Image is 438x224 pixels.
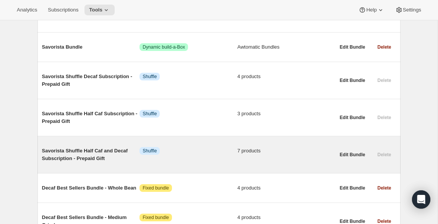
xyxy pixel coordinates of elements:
span: 4 products [237,73,335,80]
span: Shuffle [143,74,157,80]
button: Help [354,5,389,15]
button: Edit Bundle [335,149,370,160]
span: Fixed bundle [143,185,169,191]
span: 4 products [237,184,335,192]
span: Subscriptions [48,7,78,13]
span: Help [366,7,376,13]
span: Shuffle [143,111,157,117]
button: Edit Bundle [335,42,370,52]
button: Delete [373,183,396,193]
span: Settings [403,7,421,13]
button: Settings [391,5,426,15]
span: 4 products [237,214,335,221]
span: Edit Bundle [340,152,365,158]
button: Analytics [12,5,42,15]
span: Awtomatic Bundles [237,43,335,51]
button: Delete [373,42,396,52]
span: Savorista Shuffle Half Caf and Decaf Subscription - Prepaid Gift [42,147,140,162]
button: Edit Bundle [335,183,370,193]
span: Edit Bundle [340,114,365,121]
span: Delete [377,185,391,191]
div: Open Intercom Messenger [412,190,430,209]
span: Dynamic build-a-Box [143,44,185,50]
span: Decaf Best Sellers Bundle - Whole Bean [42,184,140,192]
span: Shuffle [143,148,157,154]
button: Edit Bundle [335,75,370,86]
span: Edit Bundle [340,185,365,191]
span: Savorista Shuffle Decaf Subscription - Prepaid Gift [42,73,140,88]
span: Analytics [17,7,37,13]
span: Savorista Shuffle Half Caf Subscription - Prepaid Gift [42,110,140,125]
button: Tools [84,5,115,15]
span: 7 products [237,147,335,155]
span: 3 products [237,110,335,118]
span: Edit Bundle [340,44,365,50]
button: Edit Bundle [335,112,370,123]
button: Subscriptions [43,5,83,15]
span: Fixed bundle [143,214,169,221]
span: Tools [89,7,102,13]
span: Delete [377,44,391,50]
span: Savorista Bundle [42,43,140,51]
span: Edit Bundle [340,77,365,83]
